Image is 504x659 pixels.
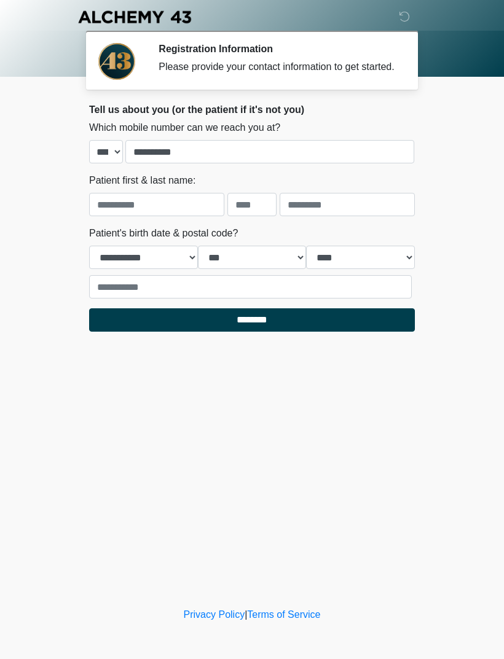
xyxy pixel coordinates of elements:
[245,609,247,620] a: |
[159,60,396,74] div: Please provide your contact information to get started.
[159,43,396,55] h2: Registration Information
[89,226,238,241] label: Patient's birth date & postal code?
[184,609,245,620] a: Privacy Policy
[247,609,320,620] a: Terms of Service
[77,9,192,25] img: Alchemy 43 Logo
[98,43,135,80] img: Agent Avatar
[89,120,280,135] label: Which mobile number can we reach you at?
[89,104,415,115] h2: Tell us about you (or the patient if it's not you)
[89,173,195,188] label: Patient first & last name:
